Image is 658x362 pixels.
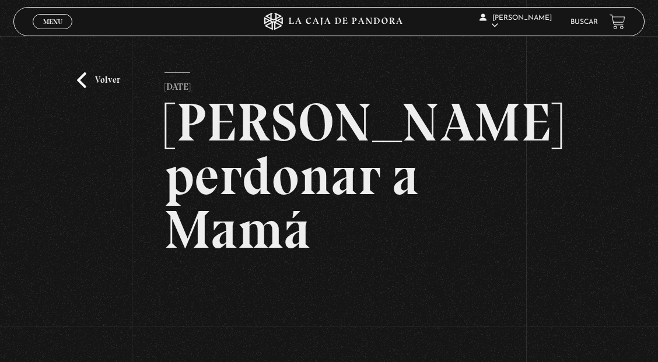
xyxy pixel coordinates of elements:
[164,96,493,256] h2: [PERSON_NAME] perdonar a Mamá
[570,19,598,26] a: Buscar
[39,28,66,36] span: Cerrar
[610,14,625,30] a: View your shopping cart
[43,18,62,25] span: Menu
[480,15,552,29] span: [PERSON_NAME]
[164,72,190,96] p: [DATE]
[77,72,120,88] a: Volver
